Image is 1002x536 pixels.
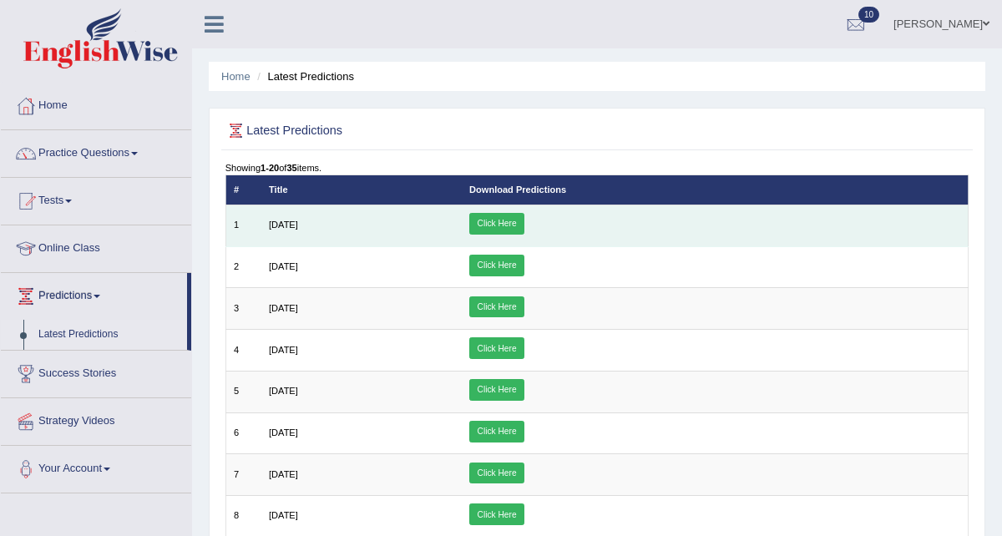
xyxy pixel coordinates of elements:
h2: Latest Predictions [225,120,686,142]
span: [DATE] [269,261,298,271]
b: 35 [286,163,296,173]
span: [DATE] [269,427,298,437]
span: [DATE] [269,510,298,520]
a: Practice Questions [1,130,191,172]
th: Download Predictions [462,175,969,205]
a: Click Here [469,421,524,442]
span: [DATE] [269,386,298,396]
a: Click Here [469,337,524,359]
a: Home [221,70,250,83]
a: Click Here [469,296,524,318]
span: [DATE] [269,220,298,230]
th: # [225,175,261,205]
a: Click Here [469,213,524,235]
td: 5 [225,371,261,412]
a: Click Here [469,255,524,276]
a: Strategy Videos [1,398,191,440]
a: Success Stories [1,351,191,392]
div: Showing of items. [225,161,969,174]
td: 3 [225,288,261,330]
a: Predictions [1,273,187,315]
span: [DATE] [269,303,298,313]
th: Title [261,175,462,205]
td: 6 [225,412,261,454]
td: 7 [225,454,261,496]
a: Home [1,83,191,124]
span: [DATE] [269,469,298,479]
a: Your Account [1,446,191,488]
span: 10 [858,7,879,23]
a: Tests [1,178,191,220]
span: [DATE] [269,345,298,355]
a: Click Here [469,463,524,484]
li: Latest Predictions [253,68,354,84]
a: Click Here [469,379,524,401]
a: Click Here [469,503,524,525]
td: 1 [225,205,261,246]
a: Latest Predictions [31,320,187,350]
td: 2 [225,246,261,288]
b: 1-20 [261,163,279,173]
td: 4 [225,330,261,372]
a: Online Class [1,225,191,267]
